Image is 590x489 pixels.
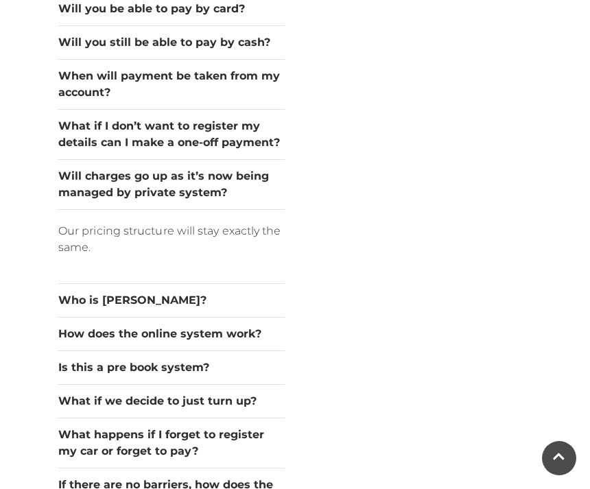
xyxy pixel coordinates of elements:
button: How does the online system work? [58,326,285,342]
button: Will charges go up as it’s now being managed by private system? [58,168,285,201]
button: What if I don’t want to register my details can I make a one-off payment? [58,118,285,151]
button: What if we decide to just turn up? [58,393,285,409]
p: Our pricing structure will stay exactly the same. [58,223,285,256]
button: Is this a pre book system? [58,359,285,376]
button: When will payment be taken from my account? [58,68,285,101]
button: What happens if I forget to register my car or forget to pay? [58,427,285,460]
button: Who is [PERSON_NAME]? [58,292,285,309]
button: Will you still be able to pay by cash? [58,34,285,51]
button: Will you be able to pay by card? [58,1,285,17]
